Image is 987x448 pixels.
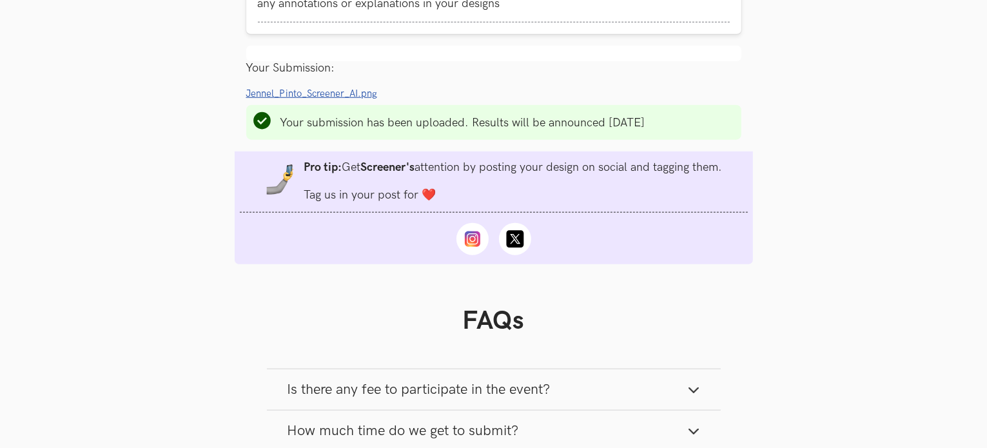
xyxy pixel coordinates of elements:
span: Is there any fee to participate in the event? [288,381,551,398]
strong: Screener's [360,161,415,174]
div: Your Submission: [246,61,741,75]
strong: Pro tip: [304,161,342,174]
span: How much time do we get to submit? [288,422,519,440]
button: Is there any fee to participate in the event? [267,369,721,410]
span: Jennel_Pinto_Screener_AI.png [246,88,378,99]
a: Jennel_Pinto_Screener_AI.png [246,86,386,100]
img: mobile-in-hand.png [265,164,296,195]
h1: FAQs [267,306,721,336]
li: Your submission has been uploaded. Results will be announced [DATE] [280,116,645,130]
li: Get attention by posting your design on social and tagging them. Tag us in your post for ❤️ [304,161,722,202]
